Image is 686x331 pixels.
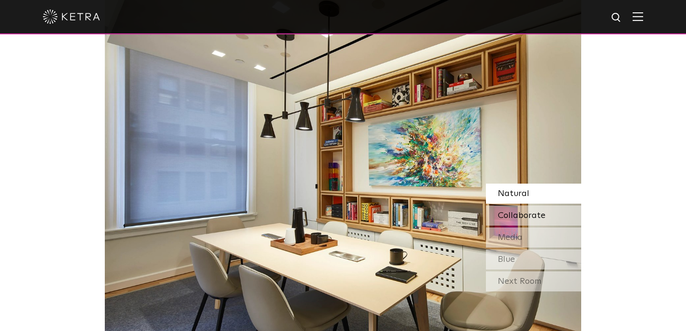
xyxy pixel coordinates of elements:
span: Blue [498,255,515,264]
img: Hamburger%20Nav.svg [633,12,643,21]
img: search icon [611,12,623,24]
div: Next Room [486,271,581,291]
span: Collaborate [498,211,545,220]
span: Media [498,233,523,242]
span: Natural [498,189,529,198]
img: ketra-logo-2019-white [43,10,100,24]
